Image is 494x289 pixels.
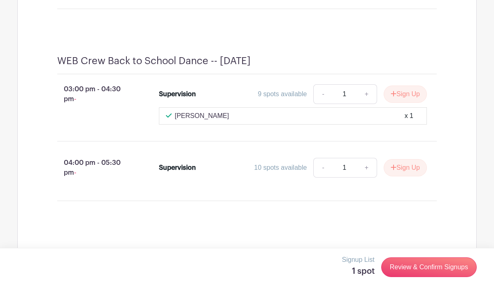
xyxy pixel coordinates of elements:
[74,95,76,102] span: -
[405,111,413,121] div: x 1
[313,158,332,178] a: -
[381,257,477,277] a: Review & Confirm Signups
[384,86,427,103] button: Sign Up
[57,55,251,67] h4: WEB Crew Back to School Dance -- [DATE]
[159,163,196,173] div: Supervision
[44,155,146,181] p: 04:00 pm - 05:30 pm
[254,163,307,173] div: 10 spots available
[44,81,146,107] p: 03:00 pm - 04:30 pm
[258,89,307,99] div: 9 spots available
[357,84,377,104] a: +
[159,89,196,99] div: Supervision
[74,169,76,176] span: -
[342,255,375,265] p: Signup List
[357,158,377,178] a: +
[175,111,229,121] p: [PERSON_NAME]
[313,84,332,104] a: -
[384,159,427,176] button: Sign Up
[342,266,375,276] h5: 1 spot
[57,247,221,259] h4: Fall Band Concert @ RLHS -- [DATE]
